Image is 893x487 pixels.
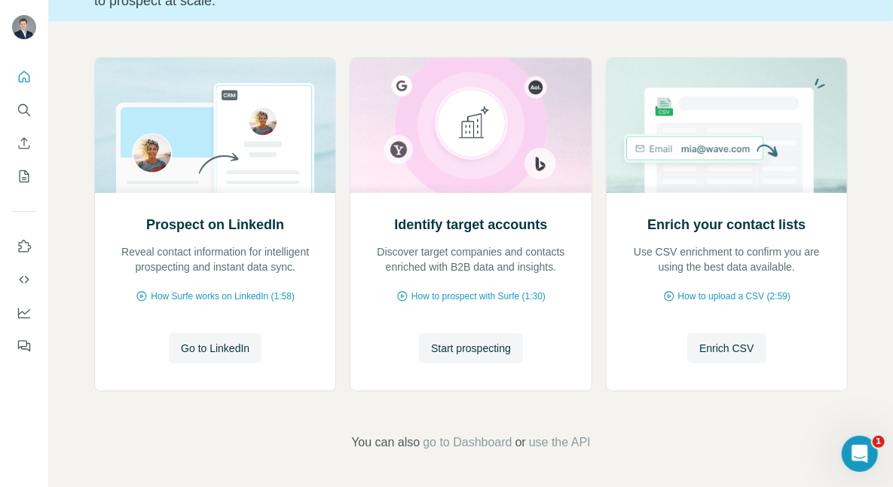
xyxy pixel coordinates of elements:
button: Quick start [12,63,36,90]
h2: Identify target accounts [394,214,547,235]
span: or [515,433,526,452]
img: Prospect on LinkedIn [94,58,336,193]
span: Go to LinkedIn [181,341,249,356]
span: You can also [351,433,420,452]
button: Use Surfe API [12,266,36,293]
iframe: Intercom live chat [842,436,878,472]
button: Enrich CSV [687,333,766,363]
span: Enrich CSV [699,341,754,356]
img: Enrich your contact lists [606,58,848,193]
p: Use CSV enrichment to confirm you are using the best data available. [622,244,832,274]
p: Reveal contact information for intelligent prospecting and instant data sync. [110,244,320,274]
h2: Prospect on LinkedIn [146,214,284,235]
p: Discover target companies and contacts enriched with B2B data and insights. [365,244,576,274]
span: Start prospecting [431,341,511,356]
img: Identify target accounts [350,58,592,193]
span: How to upload a CSV (2:59) [678,289,791,303]
button: Enrich CSV [12,130,36,157]
h2: Enrich your contact lists [647,214,806,235]
button: use the API [529,433,591,452]
button: go to Dashboard [423,433,512,452]
button: Dashboard [12,299,36,326]
span: How Surfe works on LinkedIn (1:58) [151,289,295,303]
span: How to prospect with Surfe (1:30) [411,289,546,303]
button: Use Surfe on LinkedIn [12,233,36,260]
span: 1 [873,436,885,448]
button: My lists [12,163,36,190]
button: Search [12,96,36,124]
button: Go to LinkedIn [169,333,261,363]
button: Feedback [12,332,36,360]
button: Start prospecting [419,333,523,363]
img: Avatar [12,15,36,39]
